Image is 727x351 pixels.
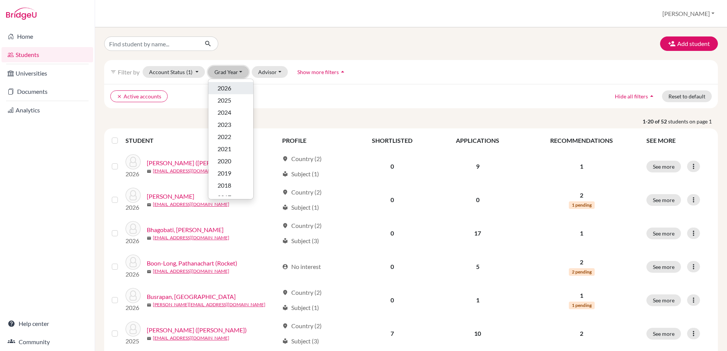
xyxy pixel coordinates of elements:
[282,154,322,163] div: Country (2)
[351,250,434,283] td: 0
[282,321,322,330] div: Country (2)
[217,144,231,153] span: 2021
[208,106,253,119] button: 2024
[208,79,254,199] div: Grad Year
[282,238,288,244] span: local_library
[434,150,522,183] td: 9
[217,132,231,141] span: 2022
[646,294,681,306] button: See more
[569,302,595,309] span: 1 pending
[217,120,231,129] span: 2023
[147,192,194,201] a: [PERSON_NAME]
[125,288,141,303] img: Busrapan, Pran
[282,289,288,296] span: location_on
[252,66,288,78] button: Advisor
[125,154,141,169] img: Arnold, Maximillian (Max)
[282,337,319,346] div: Subject (3)
[125,236,141,245] p: 2026
[659,6,718,21] button: [PERSON_NAME]
[648,92,656,100] i: arrow_drop_up
[125,131,278,150] th: STUDENT
[282,262,321,271] div: No interest
[282,236,319,245] div: Subject (3)
[282,338,288,344] span: local_library
[147,169,151,174] span: mail
[2,103,93,118] a: Analytics
[569,268,595,276] span: 2 pending
[2,29,93,44] a: Home
[646,228,681,239] button: See more
[615,93,648,100] span: Hide all filters
[646,194,681,206] button: See more
[147,202,151,207] span: mail
[208,82,253,94] button: 2026
[526,291,637,300] p: 1
[208,143,253,155] button: 2021
[282,323,288,329] span: location_on
[282,204,288,210] span: local_library
[147,259,237,268] a: Boon-Long, Pathanachart (Rocket)
[282,305,288,311] span: local_library
[282,171,288,177] span: local_library
[208,191,253,204] button: 2017
[153,234,229,241] a: [EMAIL_ADDRESS][DOMAIN_NAME]
[646,261,681,273] button: See more
[2,66,93,81] a: Universities
[339,68,346,76] i: arrow_drop_up
[434,250,522,283] td: 5
[434,283,522,317] td: 1
[147,236,151,240] span: mail
[125,337,141,346] p: 2025
[351,283,434,317] td: 0
[2,84,93,99] a: Documents
[351,183,434,217] td: 0
[208,66,249,78] button: Grad Year
[297,69,339,75] span: Show more filters
[147,336,151,341] span: mail
[526,229,637,238] p: 1
[117,94,122,99] i: clear
[153,168,229,174] a: [EMAIL_ADDRESS][DOMAIN_NAME]
[434,317,522,350] td: 10
[217,108,231,117] span: 2024
[153,301,265,308] a: [PERSON_NAME][EMAIL_ADDRESS][DOMAIN_NAME]
[526,329,637,338] p: 2
[282,288,322,297] div: Country (2)
[434,183,522,217] td: 0
[147,225,224,234] a: Bhagobati, [PERSON_NAME]
[208,119,253,131] button: 2023
[2,316,93,331] a: Help center
[186,69,192,75] span: (1)
[125,321,141,337] img: Chen, Louis (Shun Yun)
[282,221,322,230] div: Country (2)
[282,189,288,195] span: location_on
[217,157,231,166] span: 2020
[208,94,253,106] button: 2025
[147,292,236,301] a: Busrapan, [GEOGRAPHIC_DATA]
[660,36,718,51] button: Add student
[153,268,229,275] a: [EMAIL_ADDRESS][DOMAIN_NAME]
[143,66,205,78] button: Account Status(1)
[646,161,681,172] button: See more
[291,66,353,78] button: Show more filtersarrow_drop_up
[125,221,141,236] img: Bhagobati, Henry
[351,317,434,350] td: 7
[351,150,434,183] td: 0
[2,47,93,62] a: Students
[434,131,522,150] th: APPLICATIONS
[282,303,319,312] div: Subject (1)
[2,334,93,349] a: Community
[125,255,141,270] img: Boon-Long, Pathanachart (Rocket)
[646,328,681,340] button: See more
[208,131,253,143] button: 2022
[217,96,231,105] span: 2025
[217,181,231,190] span: 2018
[434,217,522,250] td: 17
[526,258,637,267] p: 2
[208,179,253,191] button: 2018
[153,335,229,342] a: [EMAIL_ADDRESS][DOMAIN_NAME]
[147,303,151,307] span: mail
[110,90,168,102] button: clearActive accounts
[282,188,322,197] div: Country (2)
[104,36,198,51] input: Find student by name...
